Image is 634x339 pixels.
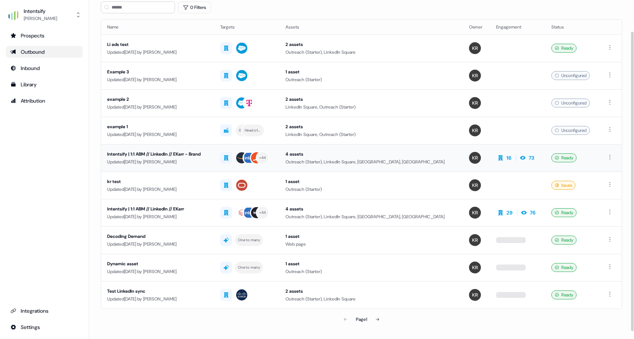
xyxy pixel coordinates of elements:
[285,76,457,83] div: Outreach (Starter)
[238,264,260,271] div: One to many
[107,295,208,303] div: Updated [DATE] by [PERSON_NAME]
[6,62,83,74] a: Go to Inbound
[10,323,78,331] div: Settings
[10,32,78,39] div: Prospects
[285,158,457,166] div: Outreach (Starter), LinkedIn Square, [GEOGRAPHIC_DATA], [GEOGRAPHIC_DATA]
[10,64,78,72] div: Inbound
[107,268,208,275] div: Updated [DATE] by [PERSON_NAME]
[107,41,208,48] div: Li ads test
[530,209,535,216] div: 76
[238,237,260,243] div: One to many
[551,263,577,272] div: Ready
[463,20,490,34] th: Owner
[285,268,457,275] div: Outreach (Starter)
[285,213,457,220] div: Outreach (Starter), LinkedIn Square, [GEOGRAPHIC_DATA], [GEOGRAPHIC_DATA]
[551,236,577,245] div: Ready
[285,288,457,295] div: 2 assets
[551,71,590,80] div: Unconfigured
[285,205,457,213] div: 4 assets
[214,20,280,34] th: Targets
[285,295,457,303] div: Outreach (Starter), LinkedIn Square
[107,68,208,76] div: Example 3
[285,186,457,193] div: Outreach (Starter)
[469,42,481,54] img: Kenna
[107,288,208,295] div: Test LinkedIn sync
[24,15,57,22] div: [PERSON_NAME]
[551,290,577,299] div: Ready
[285,131,457,138] div: LinkedIn Square, Outreach (Starter)
[469,152,481,164] img: Kenna
[506,154,511,162] div: 16
[285,260,457,267] div: 1 asset
[107,103,208,111] div: Updated [DATE] by [PERSON_NAME]
[6,305,83,317] a: Go to integrations
[107,240,208,248] div: Updated [DATE] by [PERSON_NAME]
[285,123,457,130] div: 2 assets
[6,321,83,333] a: Go to integrations
[469,70,481,82] img: Kenna
[469,262,481,273] img: Kenna
[6,95,83,107] a: Go to attribution
[285,41,457,48] div: 2 assets
[469,234,481,246] img: Kenna
[285,233,457,240] div: 1 asset
[107,131,208,138] div: Updated [DATE] by [PERSON_NAME]
[10,97,78,104] div: Attribution
[469,97,481,109] img: Kenna
[285,178,457,185] div: 1 asset
[107,205,208,213] div: Intentsify | 1:1 ABM // LinkedIn // EKarr
[469,207,481,219] img: Kenna
[551,153,577,162] div: Ready
[239,127,255,134] div: Growth Lead
[107,123,208,130] div: example 1
[107,178,208,185] div: kr test
[285,68,457,76] div: 1 asset
[259,154,266,161] div: + 44
[107,186,208,193] div: Updated [DATE] by [PERSON_NAME]
[285,103,457,111] div: LinkedIn Square, Outreach (Starter)
[529,154,534,162] div: 73
[551,208,577,217] div: Ready
[10,81,78,88] div: Library
[10,48,78,56] div: Outbound
[107,213,208,220] div: Updated [DATE] by [PERSON_NAME]
[259,209,266,216] div: + 44
[551,44,577,53] div: Ready
[107,76,208,83] div: Updated [DATE] by [PERSON_NAME]
[551,181,575,190] div: Issues
[469,179,481,191] img: Kenna
[356,316,367,323] div: Page 1
[245,127,261,134] div: Head of Product
[285,96,457,103] div: 2 assets
[545,20,600,34] th: Status
[107,158,208,166] div: Updated [DATE] by [PERSON_NAME]
[280,20,463,34] th: Assets
[6,6,83,24] button: Intentsify[PERSON_NAME]
[24,7,57,15] div: Intentsify
[490,20,545,34] th: Engagement
[285,49,457,56] div: Outreach (Starter), LinkedIn Square
[101,20,214,34] th: Name
[107,233,208,240] div: Decoding Demand
[285,240,457,248] div: Web page
[10,307,78,315] div: Integrations
[107,150,208,158] div: Intentsify | 1:1 ABM // LinkedIn // EKarr - Brand
[107,260,208,267] div: Dynamic asset
[285,150,457,158] div: 4 assets
[107,49,208,56] div: Updated [DATE] by [PERSON_NAME]
[6,30,83,41] a: Go to prospects
[6,46,83,58] a: Go to outbound experience
[6,79,83,90] a: Go to templates
[178,1,211,13] button: 0 Filters
[551,99,590,107] div: Unconfigured
[469,124,481,136] img: Kenna
[107,96,208,103] div: example 2
[551,126,590,135] div: Unconfigured
[506,209,512,216] div: 29
[469,289,481,301] img: Kenna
